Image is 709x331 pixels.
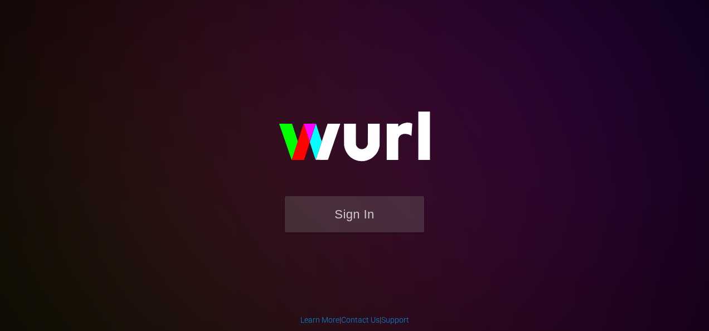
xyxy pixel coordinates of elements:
a: Support [381,315,409,324]
button: Sign In [285,196,424,232]
div: | | [300,314,409,325]
img: wurl-logo-on-black-223613ac3d8ba8fe6dc639794a292ebdb59501304c7dfd60c99c58986ef67473.svg [243,87,466,196]
a: Contact Us [341,315,380,324]
a: Learn More [300,315,339,324]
